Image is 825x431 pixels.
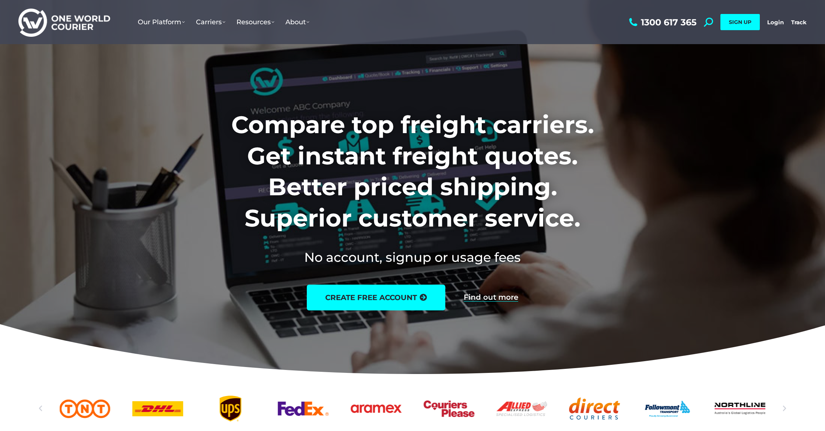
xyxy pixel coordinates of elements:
a: Login [767,19,784,26]
a: Track [791,19,807,26]
h2: No account, signup or usage fees [183,248,643,266]
div: 5 / 25 [278,396,329,421]
div: Slides [60,396,766,421]
a: Allied Express logo [496,396,547,421]
a: TNT logo Australian freight company [60,396,110,421]
a: Direct Couriers logo [569,396,620,421]
a: DHl logo [132,396,183,421]
a: Couriers Please logo [424,396,474,421]
a: Followmont transoirt web logo [642,396,693,421]
a: About [280,11,315,33]
div: 7 / 25 [424,396,474,421]
span: Our Platform [138,18,185,26]
a: Find out more [464,293,518,302]
div: 3 / 25 [132,396,183,421]
span: Carriers [196,18,225,26]
a: Resources [231,11,280,33]
div: 10 / 25 [642,396,693,421]
span: Resources [236,18,274,26]
div: 4 / 25 [205,396,256,421]
span: About [285,18,309,26]
h1: Compare top freight carriers. Get instant freight quotes. Better priced shipping. Superior custom... [183,109,643,234]
img: One World Courier [18,7,110,37]
a: Aramex_logo [351,396,401,421]
span: SIGN UP [729,19,751,25]
div: 9 / 25 [569,396,620,421]
div: 6 / 25 [351,396,401,421]
a: FedEx logo [278,396,329,421]
a: 1300 617 365 [627,18,696,27]
div: 2 / 25 [60,396,110,421]
a: SIGN UP [720,14,760,30]
div: 11 / 25 [715,396,766,421]
a: Carriers [190,11,231,33]
a: create free account [307,285,445,310]
a: UPS logo [205,396,256,421]
a: Our Platform [132,11,190,33]
div: 8 / 25 [496,396,547,421]
a: Northline logo [715,396,766,421]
